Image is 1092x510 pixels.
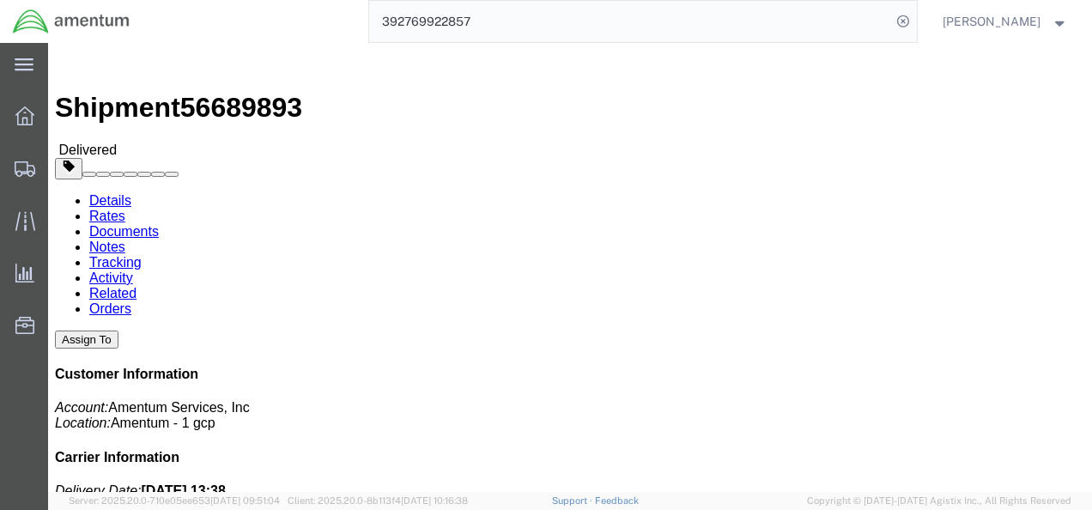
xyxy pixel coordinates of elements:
span: [DATE] 09:51:04 [210,495,280,506]
input: Search for shipment number, reference number [369,1,891,42]
span: [DATE] 10:16:38 [401,495,468,506]
img: logo [12,9,130,34]
a: Feedback [595,495,639,506]
button: [PERSON_NAME] [942,11,1069,32]
span: Client: 2025.20.0-8b113f4 [288,495,468,506]
a: Support [552,495,595,506]
span: Server: 2025.20.0-710e05ee653 [69,495,280,506]
span: Charles Grant [943,12,1040,31]
span: Copyright © [DATE]-[DATE] Agistix Inc., All Rights Reserved [807,494,1071,508]
iframe: FS Legacy Container [48,43,1092,492]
